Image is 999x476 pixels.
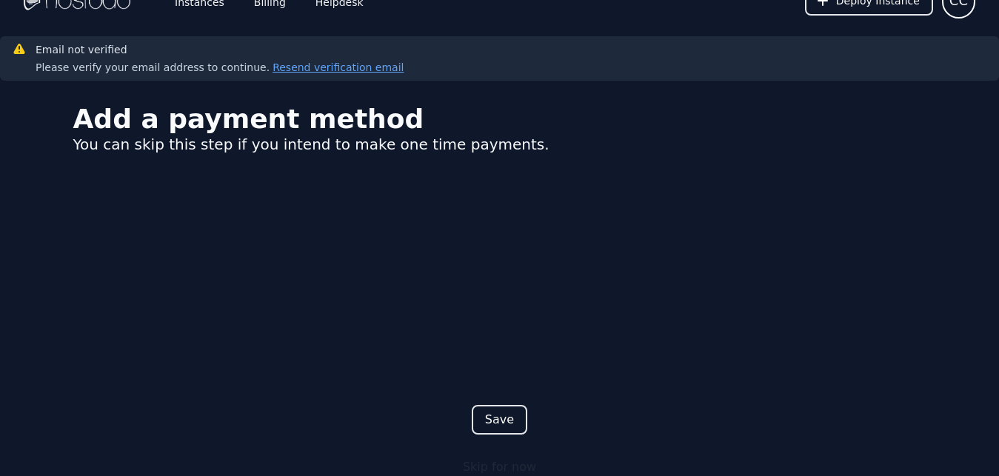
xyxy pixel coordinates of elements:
div: You can skip this step if you intend to make one time payments. [73,134,926,155]
button: Save [472,405,527,435]
button: Resend verification email [270,60,404,75]
div: Please verify your email address to continue. [36,60,404,75]
iframe: Secure payment input frame [70,190,929,390]
div: Add a payment method [73,104,926,134]
h3: Email not verified [36,42,404,57]
a: Skip for now [463,458,536,476]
